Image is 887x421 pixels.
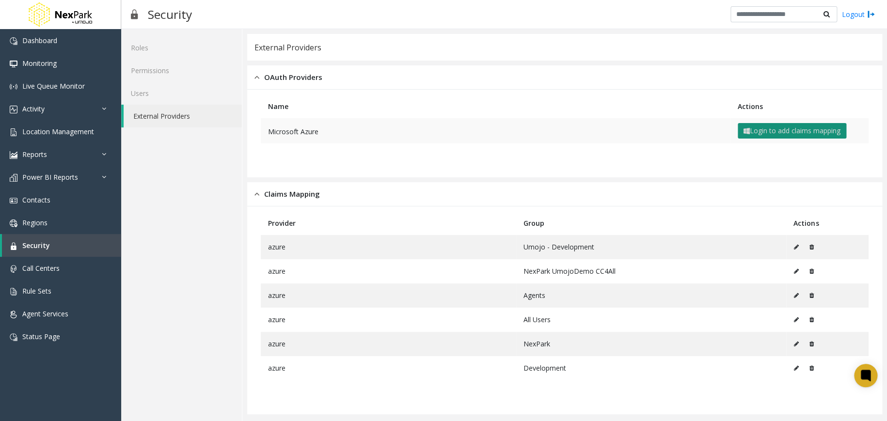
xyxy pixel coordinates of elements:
[867,9,875,19] img: logout
[10,219,17,227] img: 'icon'
[22,81,85,91] span: Live Queue Monitor
[516,283,787,308] td: Agents
[22,195,50,204] span: Contacts
[516,332,787,356] td: NexPark
[22,150,47,159] span: Reports
[254,188,259,200] img: opened
[254,41,321,54] div: External Providers
[10,265,17,273] img: 'icon'
[261,235,516,259] td: azure
[10,174,17,182] img: 'icon'
[261,356,516,380] td: azure
[516,308,787,332] td: All Users
[124,105,242,127] a: External Providers
[10,60,17,68] img: 'icon'
[516,356,787,380] td: Development
[264,188,320,200] span: Claims Mapping
[121,36,242,59] a: Roles
[261,283,516,308] td: azure
[261,259,516,283] td: azure
[730,94,869,118] th: Actions
[516,211,787,235] th: Group
[121,59,242,82] a: Permissions
[121,82,242,105] a: Users
[10,37,17,45] img: 'icon'
[2,234,121,257] a: Security
[22,309,68,318] span: Agent Services
[22,241,50,250] span: Security
[22,286,51,296] span: Rule Sets
[738,123,846,139] button: Login to add claims mapping
[10,242,17,250] img: 'icon'
[516,259,787,283] td: NexPark UmojoDemo CC4All
[22,218,48,227] span: Regions
[10,106,17,113] img: 'icon'
[786,211,869,235] th: Actions
[261,94,730,118] th: Name
[10,197,17,204] img: 'icon'
[10,333,17,341] img: 'icon'
[22,104,45,113] span: Activity
[143,2,197,26] h3: Security
[10,311,17,318] img: 'icon'
[261,332,516,356] td: azure
[22,264,60,273] span: Call Centers
[261,118,730,143] td: Microsoft Azure
[10,128,17,136] img: 'icon'
[842,9,875,19] a: Logout
[264,72,322,83] span: OAuth Providers
[516,235,787,259] td: Umojo - Development
[22,59,57,68] span: Monitoring
[131,2,138,26] img: pageIcon
[10,83,17,91] img: 'icon'
[22,127,94,136] span: Location Management
[22,332,60,341] span: Status Page
[10,288,17,296] img: 'icon'
[261,211,516,235] th: Provider
[22,172,78,182] span: Power BI Reports
[10,151,17,159] img: 'icon'
[254,72,259,83] img: opened
[261,308,516,332] td: azure
[22,36,57,45] span: Dashboard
